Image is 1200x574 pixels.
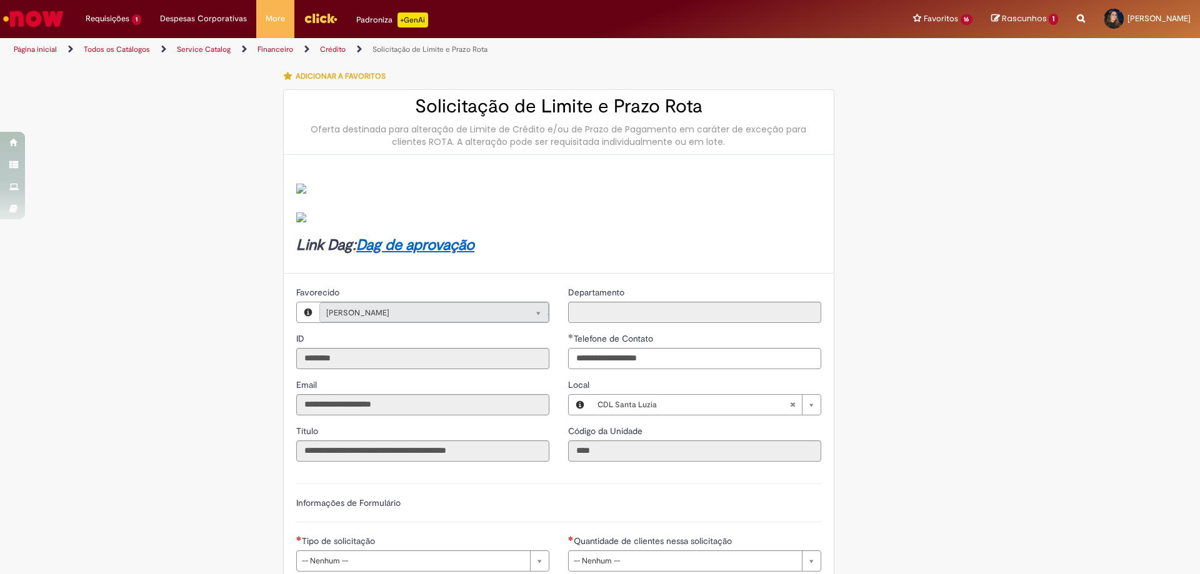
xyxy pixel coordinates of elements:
input: Título [296,440,549,462]
span: Somente leitura - Título [296,425,321,437]
label: Informações de Formulário [296,497,401,508]
span: Obrigatório Preenchido [568,334,574,339]
span: Necessários [296,536,302,541]
span: Local [568,379,592,390]
span: 1 [132,14,141,25]
span: Rascunhos [1002,12,1047,24]
label: Somente leitura - ID [296,332,307,345]
span: Somente leitura - Favorecido [296,287,342,298]
span: Somente leitura - Código da Unidade [568,425,645,437]
img: ServiceNow [1,6,66,31]
span: Adicionar a Favoritos [296,71,386,81]
input: Código da Unidade [568,440,821,462]
span: Despesas Corporativas [160,12,247,25]
input: Telefone de Contato [568,348,821,369]
img: sys_attachment.do [296,212,306,222]
a: Solicitação de Limite e Prazo Rota [372,44,487,54]
span: [PERSON_NAME] [1127,13,1191,24]
span: -- Nenhum -- [574,551,796,571]
span: CDL Santa Luzia [597,395,789,415]
span: Favoritos [924,12,958,25]
span: Somente leitura - Departamento [568,287,627,298]
a: Rascunhos [991,13,1058,25]
span: Requisições [86,12,129,25]
button: Favorecido, Visualizar este registro Ana Clara Lopes Maciel [297,302,319,322]
a: Todos os Catálogos [84,44,150,54]
strong: Link Dag: [296,235,474,255]
abbr: Limpar campo Local [783,395,802,415]
a: Financeiro [257,44,293,54]
h2: Solicitação de Limite e Prazo Rota [296,96,821,117]
a: Página inicial [14,44,57,54]
span: 16 [961,14,973,25]
ul: Trilhas de página [9,38,791,61]
label: Somente leitura - Código da Unidade [568,425,645,437]
span: Quantidade de clientes nessa solicitação [574,535,734,547]
span: More [266,12,285,25]
input: ID [296,348,549,369]
a: CDL Santa LuziaLimpar campo Local [591,395,821,415]
span: 1 [1049,14,1058,25]
div: Oferta destinada para alteração de Limite de Crédito e/ou de Prazo de Pagamento em caráter de exc... [296,123,821,148]
img: click_logo_yellow_360x200.png [304,9,337,27]
label: Somente leitura - Departamento [568,286,627,299]
span: -- Nenhum -- [302,551,524,571]
button: Local, Visualizar este registro CDL Santa Luzia [569,395,591,415]
a: Dag de aprovação [356,235,474,255]
button: Adicionar a Favoritos [283,63,392,89]
span: Necessários [568,536,574,541]
span: Tipo de solicitação [302,535,377,547]
span: [PERSON_NAME] [326,303,517,323]
label: Somente leitura - Título [296,425,321,437]
a: [PERSON_NAME]Limpar campo Favorecido [319,302,549,322]
input: Email [296,394,549,415]
a: Crédito [320,44,346,54]
input: Departamento [568,302,821,323]
img: sys_attachment.do [296,184,306,194]
span: Telefone de Contato [574,333,656,344]
label: Somente leitura - Email [296,379,319,391]
div: Padroniza [356,12,428,27]
p: +GenAi [397,12,428,27]
span: Somente leitura - ID [296,333,307,344]
a: Service Catalog [177,44,231,54]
